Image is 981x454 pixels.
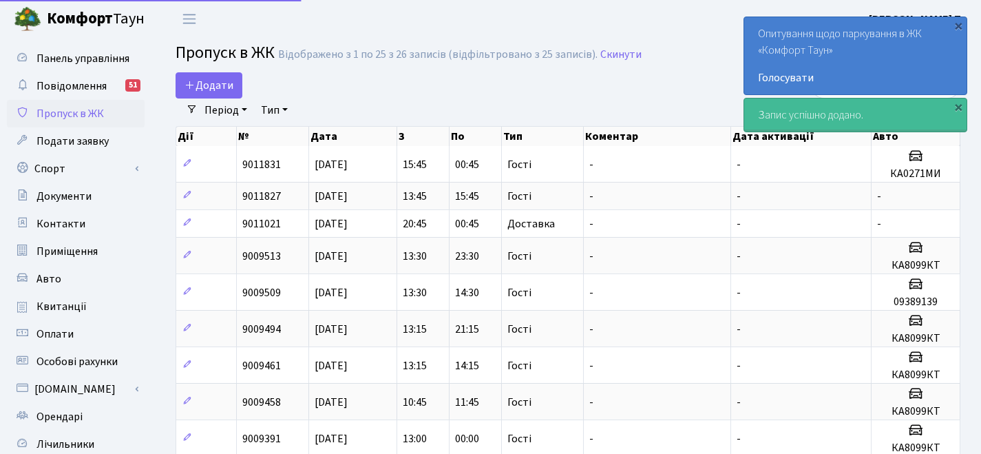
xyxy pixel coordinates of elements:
[315,249,348,264] span: [DATE]
[589,395,593,410] span: -
[455,358,479,373] span: 14:15
[589,431,593,446] span: -
[455,249,479,264] span: 23:30
[237,127,309,146] th: №
[315,322,348,337] span: [DATE]
[36,354,118,369] span: Особові рахунки
[315,157,348,172] span: [DATE]
[737,285,741,300] span: -
[36,79,107,94] span: Повідомлення
[36,409,83,424] span: Орендарі
[7,155,145,183] a: Спорт
[7,265,145,293] a: Авто
[877,296,954,309] h5: 09389139
[125,79,140,92] div: 51
[315,431,348,446] span: [DATE]
[47,8,113,30] b: Комфорт
[36,299,87,314] span: Квитанції
[7,72,145,100] a: Повідомлення51
[7,403,145,431] a: Орендарі
[869,12,964,27] b: [PERSON_NAME] П.
[309,127,397,146] th: Дата
[7,348,145,375] a: Особові рахунки
[877,259,954,272] h5: КА8099КТ
[7,127,145,155] a: Подати заявку
[872,127,960,146] th: Авто
[36,327,74,342] span: Оплати
[36,437,94,452] span: Лічильники
[600,48,642,61] a: Скинути
[176,41,275,65] span: Пропуск в ЖК
[36,106,104,121] span: Пропуск в ЖК
[869,11,964,28] a: [PERSON_NAME] П.
[242,157,281,172] span: 9011831
[744,99,967,132] div: Запис успішно додано.
[315,216,348,231] span: [DATE]
[315,358,348,373] span: [DATE]
[589,358,593,373] span: -
[737,216,741,231] span: -
[199,99,253,122] a: Період
[450,127,502,146] th: По
[14,6,41,33] img: logo.png
[877,167,954,180] h5: КА0271МИ
[7,375,145,403] a: [DOMAIN_NAME]
[7,45,145,72] a: Панель управління
[255,99,293,122] a: Тип
[455,322,479,337] span: 21:15
[176,127,237,146] th: Дії
[242,216,281,231] span: 9011021
[589,285,593,300] span: -
[877,216,881,231] span: -
[403,358,427,373] span: 13:15
[403,431,427,446] span: 13:00
[242,358,281,373] span: 9009461
[315,189,348,204] span: [DATE]
[403,216,427,231] span: 20:45
[507,360,531,371] span: Гості
[397,127,450,146] th: З
[315,285,348,300] span: [DATE]
[507,287,531,298] span: Гості
[589,189,593,204] span: -
[36,134,109,149] span: Подати заявку
[47,8,145,31] span: Таун
[758,70,953,86] a: Голосувати
[455,157,479,172] span: 00:45
[455,431,479,446] span: 00:00
[877,332,954,345] h5: КА8099КТ
[455,395,479,410] span: 11:45
[403,322,427,337] span: 13:15
[36,271,61,287] span: Авто
[278,48,598,61] div: Відображено з 1 по 25 з 26 записів (відфільтровано з 25 записів).
[507,159,531,170] span: Гості
[242,395,281,410] span: 9009458
[584,127,731,146] th: Коментар
[7,100,145,127] a: Пропуск в ЖК
[455,189,479,204] span: 15:45
[455,216,479,231] span: 00:45
[242,285,281,300] span: 9009509
[242,189,281,204] span: 9011827
[507,218,555,229] span: Доставка
[36,216,85,231] span: Контакти
[731,127,872,146] th: Дата активації
[507,433,531,444] span: Гості
[242,249,281,264] span: 9009513
[737,322,741,337] span: -
[502,127,584,146] th: Тип
[507,397,531,408] span: Гості
[877,405,954,418] h5: КА8099КТ
[455,285,479,300] span: 14:30
[7,210,145,238] a: Контакти
[589,322,593,337] span: -
[737,395,741,410] span: -
[877,189,881,204] span: -
[36,51,129,66] span: Панель управління
[7,183,145,210] a: Документи
[737,358,741,373] span: -
[507,324,531,335] span: Гості
[403,189,427,204] span: 13:45
[36,244,98,259] span: Приміщення
[589,157,593,172] span: -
